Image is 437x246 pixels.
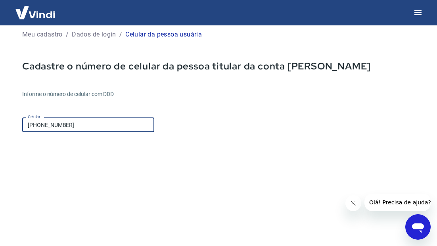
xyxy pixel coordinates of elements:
[125,30,202,39] p: Celular da pessoa usuária
[345,195,361,211] iframe: Close message
[22,90,418,98] h6: Informe o número de celular com DDD
[28,114,40,120] label: Celular
[119,30,122,39] p: /
[364,194,431,211] iframe: Message from company
[22,30,63,39] p: Meu cadastro
[10,0,61,25] img: Vindi
[405,214,431,240] iframe: Button to launch messaging window
[72,30,116,39] p: Dados de login
[22,60,418,72] p: Cadastre o número de celular da pessoa titular da conta [PERSON_NAME]
[66,30,69,39] p: /
[5,6,67,12] span: Olá! Precisa de ajuda?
